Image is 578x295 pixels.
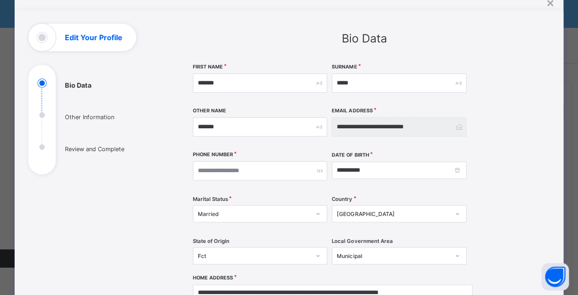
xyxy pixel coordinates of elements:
[193,152,233,158] label: Phone Number
[337,253,450,259] div: Municipal
[332,64,357,70] label: Surname
[198,253,311,259] div: Fct
[65,34,122,41] h1: Edit Your Profile
[193,108,226,114] label: Other Name
[193,64,223,70] label: First Name
[541,263,569,290] button: Open asap
[342,32,387,45] span: Bio Data
[337,211,450,217] div: [GEOGRAPHIC_DATA]
[193,275,233,281] label: Home Address
[332,238,392,244] span: Local Government Area
[198,211,311,217] div: Married
[332,196,352,202] span: Country
[193,196,228,202] span: Marital Status
[332,152,369,158] label: Date of Birth
[332,108,372,114] label: Email Address
[193,238,229,244] span: State of Origin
